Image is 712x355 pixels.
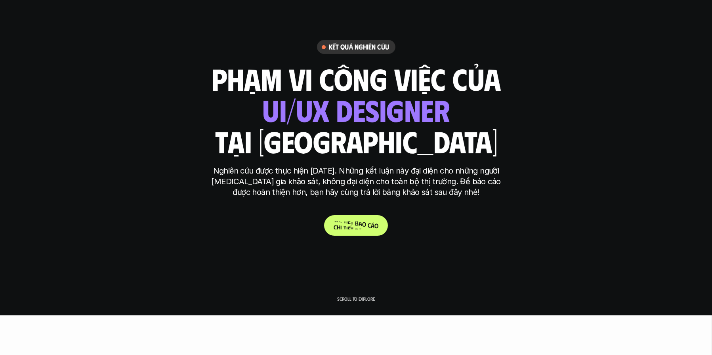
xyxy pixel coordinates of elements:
[337,216,340,223] span: h
[368,221,371,229] span: c
[340,216,342,223] span: i
[374,222,378,229] span: o
[351,218,353,225] span: t
[344,217,346,224] span: t
[208,166,505,198] p: Nghiên cứu được thực hiện [DATE]. Những kết luận này đại diện cho những người [MEDICAL_DATA] gia ...
[215,124,497,158] h1: tại [GEOGRAPHIC_DATA]
[324,215,388,236] a: Chitiếtbáocáo
[359,219,362,227] span: á
[355,219,359,227] span: b
[329,42,389,52] h6: Kết quả nghiên cứu
[334,216,337,223] span: C
[346,217,348,225] span: i
[371,221,374,229] span: á
[337,296,375,302] p: Scroll to explore
[348,218,351,225] span: ế
[362,220,366,228] span: o
[212,62,501,95] h1: phạm vi công việc của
